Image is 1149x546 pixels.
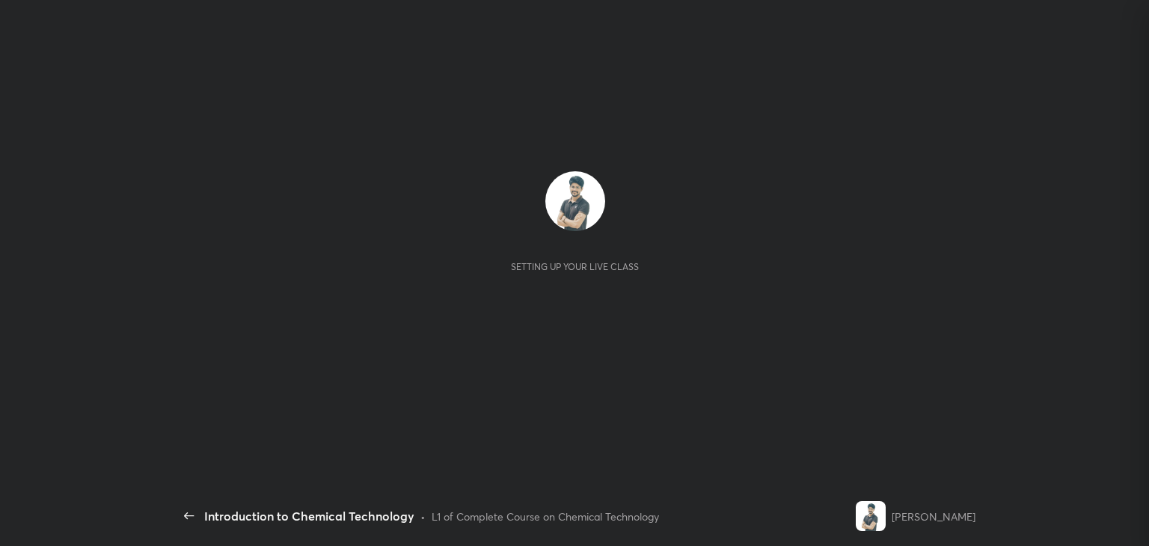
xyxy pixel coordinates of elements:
[204,507,414,525] div: Introduction to Chemical Technology
[892,509,975,524] div: [PERSON_NAME]
[420,509,426,524] div: •
[545,171,605,231] img: 91ee9b6d21d04924b6058f461868569a.jpg
[432,509,659,524] div: L1 of Complete Course on Chemical Technology
[511,261,639,272] div: Setting up your live class
[856,501,886,531] img: 91ee9b6d21d04924b6058f461868569a.jpg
